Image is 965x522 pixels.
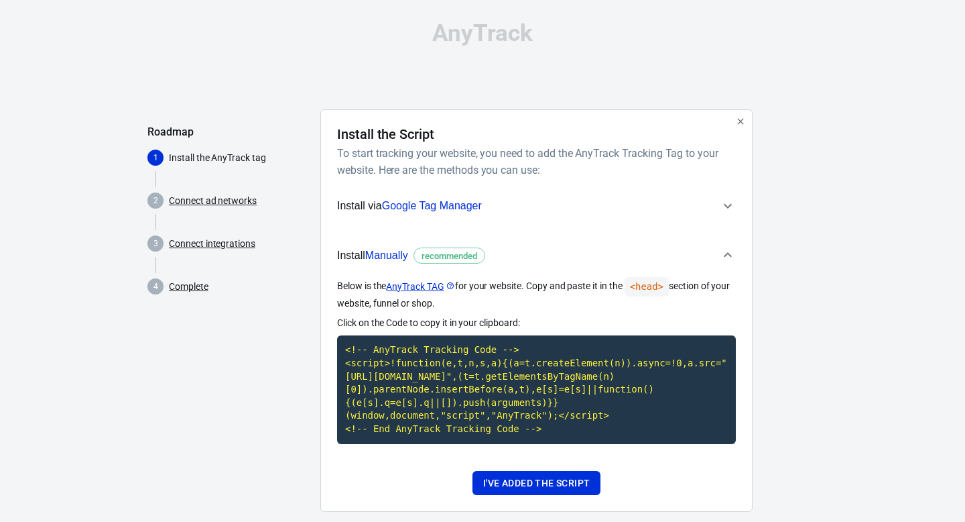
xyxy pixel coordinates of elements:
button: InstallManuallyrecommended [337,233,736,278]
button: I've added the script [472,471,600,496]
text: 4 [153,282,158,291]
span: recommended [417,250,482,263]
span: Install [337,247,485,264]
a: AnyTrack TAG [386,280,454,294]
text: 1 [153,153,158,162]
div: AnyTrack [147,21,818,45]
code: Click to copy [337,335,736,443]
p: Install the AnyTrack tag [169,151,310,165]
iframe: Intercom live chat [919,456,952,488]
span: Google Tag Manager [382,200,482,211]
text: 3 [153,239,158,248]
text: 2 [153,196,158,205]
p: Click on the Code to copy it in your clipboard: [337,316,736,330]
h6: To start tracking your website, you need to add the AnyTrack Tracking Tag to your website. Here a... [337,145,730,178]
code: <head> [625,277,669,297]
p: Below is the for your website. Copy and paste it in the section of your website, funnel or shop. [337,277,736,311]
a: Connect ad networks [169,194,257,208]
span: Install via [337,197,482,215]
button: Install viaGoogle Tag Manager [337,189,736,223]
h4: Install the Script [337,126,434,142]
a: Complete [169,280,208,294]
span: Manually [365,250,408,261]
h5: Roadmap [147,125,310,139]
a: Connect integrations [169,237,255,251]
